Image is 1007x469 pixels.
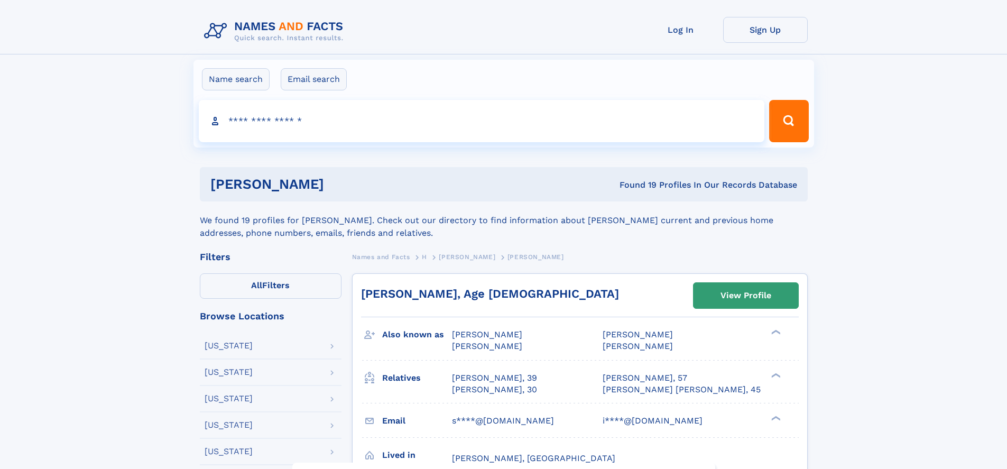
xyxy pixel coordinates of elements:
span: All [251,280,262,290]
h3: Lived in [382,446,452,464]
span: [PERSON_NAME] [603,341,673,351]
a: Log In [639,17,723,43]
div: Filters [200,252,341,262]
div: We found 19 profiles for [PERSON_NAME]. Check out our directory to find information about [PERSON... [200,201,808,240]
span: [PERSON_NAME] [452,329,522,339]
h3: Email [382,412,452,430]
label: Filters [200,273,341,299]
div: ❯ [769,372,781,379]
h1: [PERSON_NAME] [210,178,472,191]
a: [PERSON_NAME] [439,250,495,263]
a: [PERSON_NAME], 39 [452,372,537,384]
div: [US_STATE] [205,394,253,403]
a: View Profile [694,283,798,308]
a: [PERSON_NAME], 30 [452,384,537,396]
div: [US_STATE] [205,447,253,456]
button: Search Button [769,100,808,142]
label: Name search [202,68,270,90]
div: View Profile [720,283,771,308]
div: [US_STATE] [205,342,253,350]
div: ❯ [769,329,781,336]
div: ❯ [769,415,781,421]
span: [PERSON_NAME] [603,329,673,339]
div: [US_STATE] [205,368,253,376]
a: Names and Facts [352,250,410,263]
span: [PERSON_NAME] [452,341,522,351]
a: [PERSON_NAME], Age [DEMOGRAPHIC_DATA] [361,287,619,300]
a: H [422,250,427,263]
div: Browse Locations [200,311,341,321]
img: Logo Names and Facts [200,17,352,45]
div: [US_STATE] [205,421,253,429]
span: H [422,253,427,261]
label: Email search [281,68,347,90]
h3: Relatives [382,369,452,387]
a: [PERSON_NAME], 57 [603,372,687,384]
a: Sign Up [723,17,808,43]
span: [PERSON_NAME] [507,253,564,261]
span: [PERSON_NAME], [GEOGRAPHIC_DATA] [452,453,615,463]
div: Found 19 Profiles In Our Records Database [472,179,797,191]
h3: Also known as [382,326,452,344]
a: [PERSON_NAME] [PERSON_NAME], 45 [603,384,761,396]
span: [PERSON_NAME] [439,253,495,261]
input: search input [199,100,765,142]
